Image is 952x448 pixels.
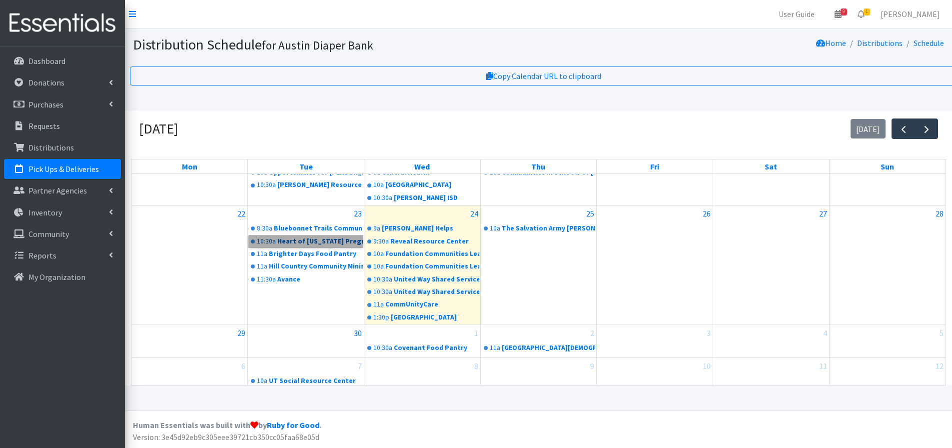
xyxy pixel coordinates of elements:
[373,180,384,190] div: 10a
[262,38,373,52] small: for Austin Diaper Bank
[365,286,479,298] a: 10:30aUnited Way Shared Services
[482,222,596,234] a: 10aThe Salvation Army [PERSON_NAME] Center
[529,159,547,173] a: Thursday
[385,249,479,259] div: Foundation Communities Learning Centers
[480,149,597,205] td: September 18, 2025
[892,118,915,139] button: Previous month
[915,118,938,139] button: Next month
[248,149,364,205] td: September 16, 2025
[829,205,946,325] td: September 28, 2025
[482,342,596,354] a: 11a[GEOGRAPHIC_DATA][DEMOGRAPHIC_DATA]
[28,272,85,282] p: My Organization
[394,343,479,353] div: Covenant Food Pantry
[934,205,946,221] a: September 28, 2025
[382,223,479,233] div: [PERSON_NAME] Helps
[713,205,830,325] td: September 27, 2025
[28,250,56,260] p: Reports
[133,432,319,442] span: Version: 3e45d92eb9c305eee39721cb350cc05faa68e05d
[257,223,272,233] div: 8:30a
[373,236,389,246] div: 9:30a
[879,159,896,173] a: Sunday
[502,343,596,353] div: [GEOGRAPHIC_DATA][DEMOGRAPHIC_DATA]
[4,6,121,40] img: HumanEssentials
[249,375,363,387] a: 10aUT Social Resource Center
[28,56,65,66] p: Dashboard
[394,287,479,297] div: United Way Shared Services
[356,358,364,374] a: October 7, 2025
[235,205,247,221] a: September 22, 2025
[713,149,830,205] td: September 20, 2025
[873,4,948,24] a: [PERSON_NAME]
[705,325,713,341] a: October 3, 2025
[472,358,480,374] a: October 8, 2025
[133,420,321,430] strong: Human Essentials was built with by .
[277,274,363,284] div: Avance
[480,325,597,358] td: October 2, 2025
[373,299,384,309] div: 11a
[385,180,479,190] div: [GEOGRAPHIC_DATA]
[763,159,779,173] a: Saturday
[502,223,596,233] div: The Salvation Army [PERSON_NAME] Center
[4,51,121,71] a: Dashboard
[365,273,479,285] a: 10:30aUnited Way Shared Services
[816,38,846,48] a: Home
[28,207,62,217] p: Inventory
[851,119,886,138] button: [DATE]
[4,180,121,200] a: Partner Agencies
[850,4,873,24] a: 1
[139,120,178,137] h2: [DATE]
[701,205,713,221] a: September 26, 2025
[248,358,364,391] td: October 7, 2025
[28,229,69,239] p: Community
[249,248,363,260] a: 11aBrighter Days Food Pantry
[480,358,597,391] td: October 9, 2025
[248,325,364,358] td: September 30, 2025
[373,343,392,353] div: 10:30a
[235,325,247,341] a: September 29, 2025
[373,261,384,271] div: 10a
[829,325,946,358] td: October 5, 2025
[4,224,121,244] a: Community
[277,180,363,190] div: [PERSON_NAME] Resource Center
[364,325,480,358] td: October 1, 2025
[713,325,830,358] td: October 4, 2025
[4,94,121,114] a: Purchases
[588,358,596,374] a: October 9, 2025
[365,235,479,247] a: 9:30aReveal Resource Center
[597,205,713,325] td: September 26, 2025
[829,149,946,205] td: September 21, 2025
[4,267,121,287] a: My Organization
[373,223,380,233] div: 9a
[373,274,392,284] div: 10:30a
[365,179,479,191] a: 10a[GEOGRAPHIC_DATA]
[297,159,315,173] a: Tuesday
[4,137,121,157] a: Distributions
[468,205,480,221] a: September 24, 2025
[4,245,121,265] a: Reports
[934,358,946,374] a: October 12, 2025
[28,185,87,195] p: Partner Agencies
[597,149,713,205] td: September 19, 2025
[365,260,479,272] a: 10aFoundation Communities Learning Centers
[365,311,479,323] a: 1:30p[GEOGRAPHIC_DATA]
[821,325,829,341] a: October 4, 2025
[597,325,713,358] td: October 3, 2025
[257,261,267,271] div: 11a
[480,205,597,325] td: September 25, 2025
[239,358,247,374] a: October 6, 2025
[4,202,121,222] a: Inventory
[257,249,267,259] div: 11a
[390,236,479,246] div: Reveal Resource Center
[648,159,661,173] a: Friday
[490,223,500,233] div: 10a
[857,38,903,48] a: Distributions
[257,274,276,284] div: 11:30a
[588,325,596,341] a: October 2, 2025
[365,248,479,260] a: 10aFoundation Communities Learning Centers
[133,36,603,53] h1: Distribution Schedule
[364,149,480,205] td: September 17, 2025
[4,116,121,136] a: Requests
[28,142,74,152] p: Distributions
[365,192,479,204] a: 10:30a[PERSON_NAME] ISD
[180,159,199,173] a: Monday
